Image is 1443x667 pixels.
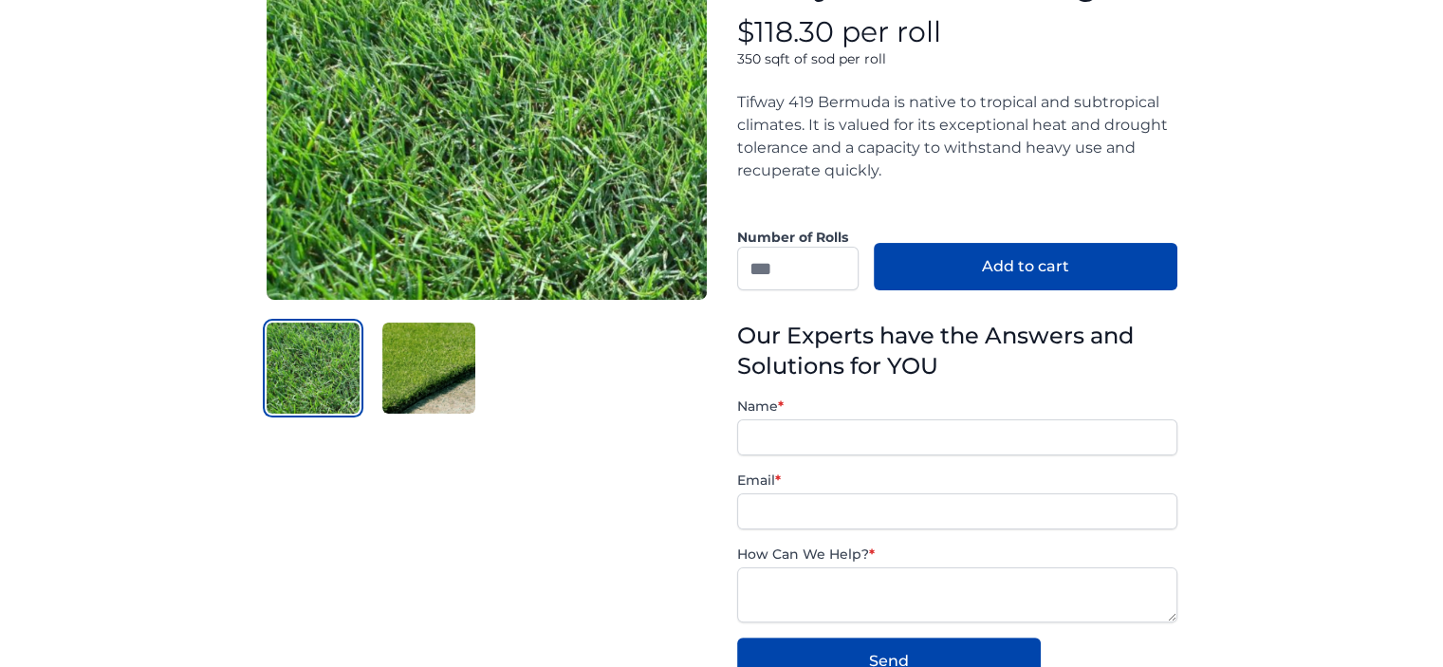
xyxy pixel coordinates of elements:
[737,49,1177,68] p: 350 sqft of sod per roll
[267,323,360,414] img: Product Image 1
[737,321,1177,381] h3: Our Experts have the Answers and Solutions for YOU
[737,15,1177,49] p: $118.30 per roll
[737,545,1177,564] label: How Can We Help?
[737,91,1177,205] div: Tifway 419 Bermuda is native to tropical and subtropical climates. It is valued for its exception...
[874,243,1177,290] button: Add to cart
[737,397,1177,416] label: Name
[382,323,475,414] img: Product Image 2
[737,228,859,247] label: Number of Rolls
[737,471,1177,490] label: Email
